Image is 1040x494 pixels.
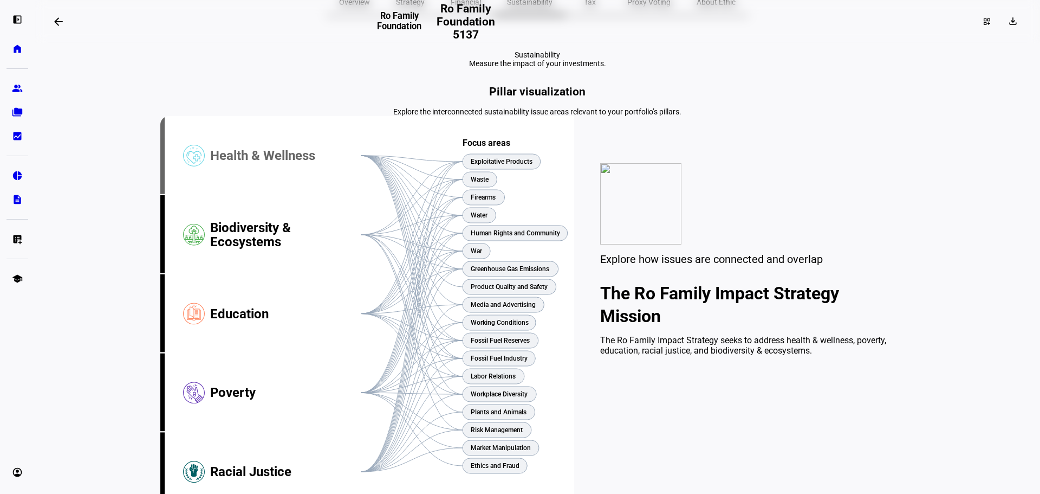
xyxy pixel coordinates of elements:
eth-mat-symbol: account_circle [12,467,23,478]
a: bid_landscape [6,125,28,147]
div: The Ro Family Impact Strategy seeks to address health & wellness, poverty, education, racial just... [600,335,888,356]
div: Sustainability [469,50,606,59]
div: Poverty [210,354,361,433]
text: Risk Management [471,426,523,434]
div: Measure the impact of your investments. [469,59,606,68]
text: Plants and Animals [471,408,526,416]
text: Market Manipulation [471,444,531,452]
eth-mat-symbol: folder_copy [12,107,23,118]
h2: Pillar visualization [160,85,914,98]
eth-mat-symbol: left_panel_open [12,14,23,25]
text: Working Conditions [471,319,529,326]
text: Workplace Diversity [471,390,528,398]
h3: Ro Family Foundation [374,11,425,40]
eth-mat-symbol: list_alt_add [12,234,23,245]
text: Exploitative Products [471,158,532,165]
div: Explore how issues are connected and overlap [600,253,888,266]
mat-icon: download [1007,16,1018,27]
eth-mat-symbol: group [12,83,23,94]
text: Ethics and Fraud [471,462,519,470]
text: Media and Advertising [471,301,536,309]
a: pie_chart [6,165,28,187]
eth-mat-symbol: pie_chart [12,170,23,181]
text: Product Quality and Safety [471,283,548,291]
text: Fossil Fuel Industry [471,355,528,362]
text: Labor Relations [471,373,516,380]
text: Greenhouse Gas Emissions [471,265,549,273]
text: Waste [471,176,489,183]
text: Water [471,211,488,219]
div: Health & Wellness [210,116,361,195]
text: Firearms [471,194,496,201]
mat-icon: arrow_backwards [52,15,65,28]
eth-mat-symbol: description [12,194,23,205]
div: Education [210,274,361,354]
text: War [471,247,483,255]
h2: The Ro Family Impact Strategy Mission [600,282,888,328]
a: description [6,189,28,210]
eth-mat-symbol: school [12,273,23,284]
div: Biodiversity & Ecosystems [210,195,361,274]
mat-icon: dashboard_customize [983,17,991,26]
a: group [6,78,28,99]
text: Fossil Fuel Reserves [471,337,530,344]
text: Human Rights and Community [471,229,560,237]
div: Explore the interconnected sustainability issue areas relevant to your portfolio’s pillars. [160,107,914,116]
h2: Ro Family Foundation 5137 [425,2,508,41]
eth-mat-symbol: bid_landscape [12,131,23,142]
text: Focus areas [463,138,510,148]
a: home [6,38,28,60]
a: folder_copy [6,101,28,123]
eth-report-page-title: Sustainability [160,50,914,68]
img: values.svg [600,163,681,245]
eth-mat-symbol: home [12,43,23,54]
